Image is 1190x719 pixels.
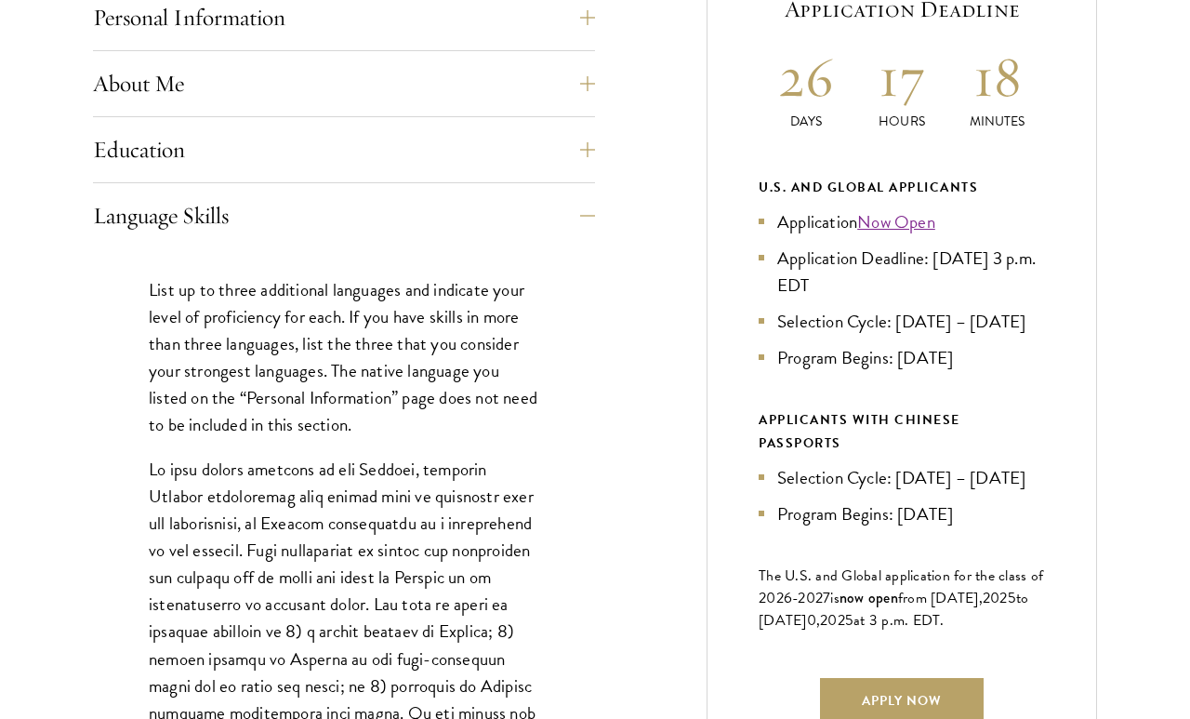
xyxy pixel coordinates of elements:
[759,500,1045,527] li: Program Begins: [DATE]
[898,587,983,609] span: from [DATE],
[93,127,595,172] button: Education
[759,245,1045,299] li: Application Deadline: [DATE] 3 p.m. EDT
[853,609,945,632] span: at 3 p.m. EDT.
[759,176,1045,199] div: U.S. and Global Applicants
[949,42,1045,112] h2: 18
[759,42,854,112] h2: 26
[792,587,823,609] span: -202
[854,112,950,131] p: Hours
[845,609,853,632] span: 5
[759,408,1045,455] div: APPLICANTS WITH CHINESE PASSPORTS
[759,344,1045,371] li: Program Begins: [DATE]
[983,587,1008,609] span: 202
[759,208,1045,235] li: Application
[840,587,898,608] span: now open
[823,587,830,609] span: 7
[759,565,1043,609] span: The U.S. and Global application for the class of 202
[854,42,950,112] h2: 17
[784,587,792,609] span: 6
[759,112,854,131] p: Days
[857,208,935,235] a: Now Open
[759,587,1028,632] span: to [DATE]
[759,308,1045,335] li: Selection Cycle: [DATE] – [DATE]
[820,609,845,632] span: 202
[93,193,595,238] button: Language Skills
[830,587,840,609] span: is
[1008,587,1016,609] span: 5
[93,61,595,106] button: About Me
[759,464,1045,491] li: Selection Cycle: [DATE] – [DATE]
[807,609,816,632] span: 0
[816,609,820,632] span: ,
[949,112,1045,131] p: Minutes
[149,276,539,438] p: List up to three additional languages and indicate your level of proficiency for each. If you hav...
